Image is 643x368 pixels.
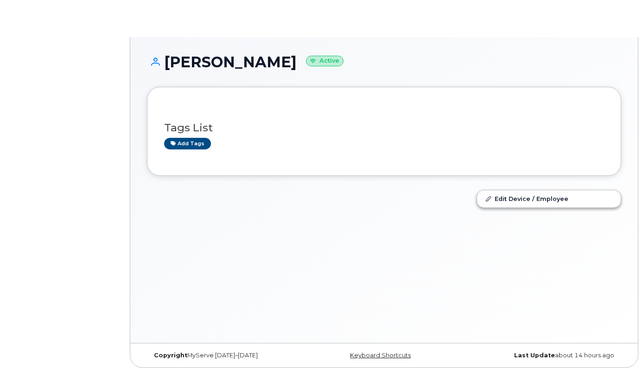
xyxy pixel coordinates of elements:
a: Keyboard Shortcuts [350,352,411,359]
h3: Tags List [164,122,604,134]
a: Edit Device / Employee [477,190,621,207]
small: Active [306,56,344,66]
strong: Copyright [154,352,187,359]
strong: Last Update [514,352,555,359]
a: Add tags [164,138,211,149]
div: about 14 hours ago [463,352,621,359]
h1: [PERSON_NAME] [147,54,621,70]
div: MyServe [DATE]–[DATE] [147,352,305,359]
